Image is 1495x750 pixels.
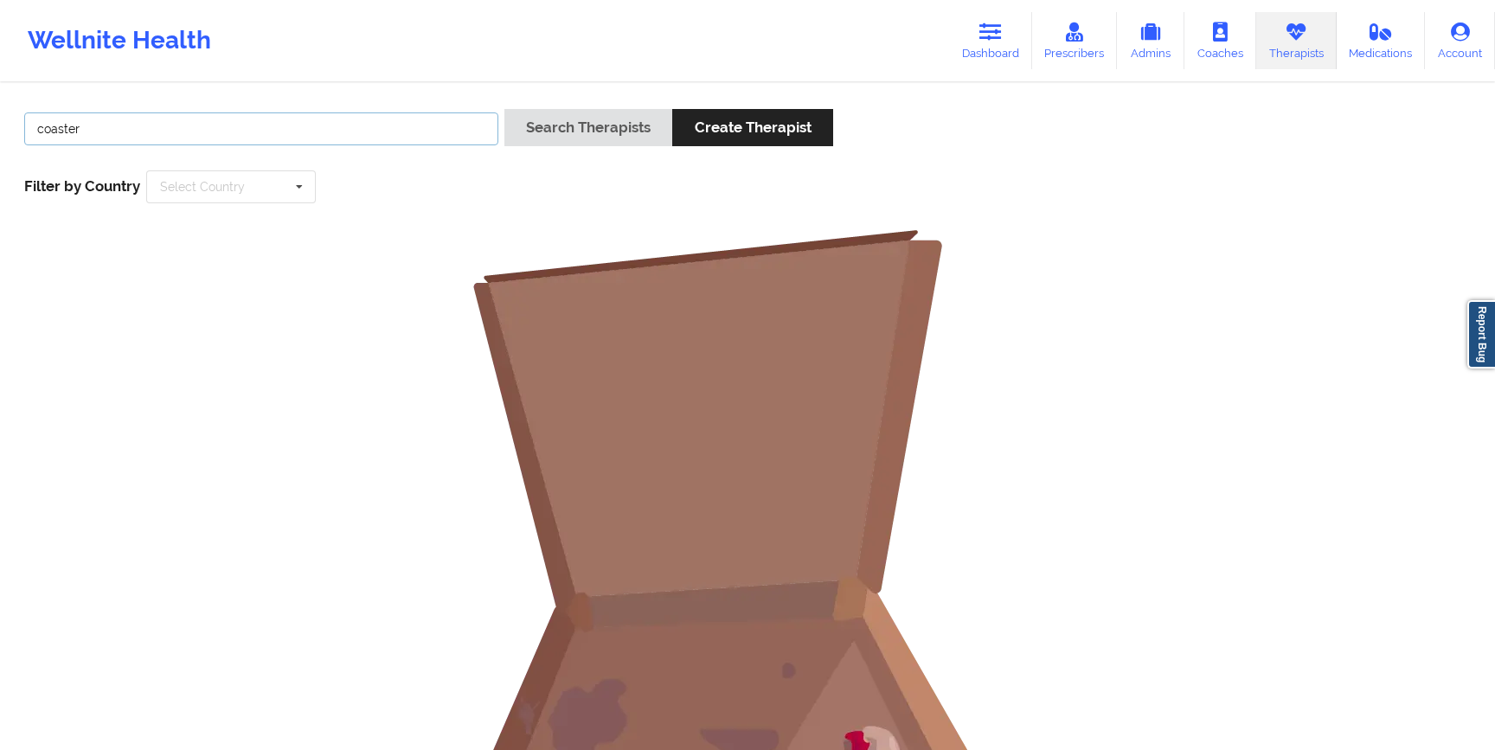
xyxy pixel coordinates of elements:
a: Coaches [1184,12,1256,69]
span: Filter by Country [24,177,140,195]
a: Medications [1337,12,1426,69]
div: Select Country [160,181,245,193]
a: Account [1425,12,1495,69]
a: Prescribers [1032,12,1118,69]
a: Admins [1117,12,1184,69]
a: Therapists [1256,12,1337,69]
button: Search Therapists [504,109,672,146]
button: Create Therapist [672,109,832,146]
a: Report Bug [1467,300,1495,369]
input: Search Keywords [24,112,498,145]
a: Dashboard [949,12,1032,69]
